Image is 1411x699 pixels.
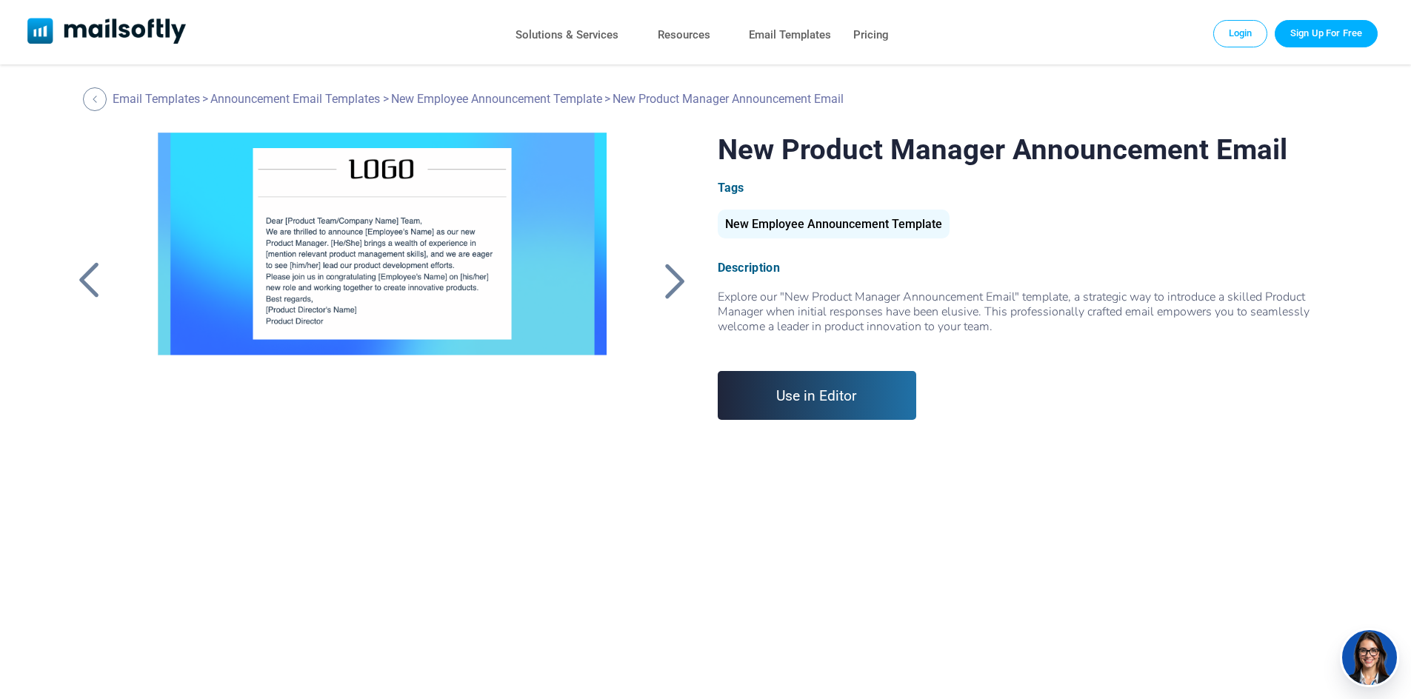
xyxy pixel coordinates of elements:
[83,87,110,111] a: Back
[718,290,1341,349] div: Explore our "New Product Manager Announcement Email" template, a strategic way to introduce a ski...
[391,92,602,106] a: New Employee Announcement Template
[749,24,831,46] a: Email Templates
[658,24,710,46] a: Resources
[27,18,187,47] a: Mailsoftly
[718,133,1341,166] h1: New Product Manager Announcement Email
[718,181,1341,195] div: Tags
[516,24,618,46] a: Solutions & Services
[210,92,380,106] a: Announcement Email Templates
[1275,20,1378,47] a: Trial
[657,261,694,300] a: Back
[70,261,107,300] a: Back
[133,133,631,503] a: New Product Manager Announcement Email
[718,261,1341,275] div: Description
[718,223,950,230] a: New Employee Announcement Template
[718,371,917,420] a: Use in Editor
[1213,20,1268,47] a: Login
[853,24,889,46] a: Pricing
[718,210,950,238] div: New Employee Announcement Template
[113,92,200,106] a: Email Templates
